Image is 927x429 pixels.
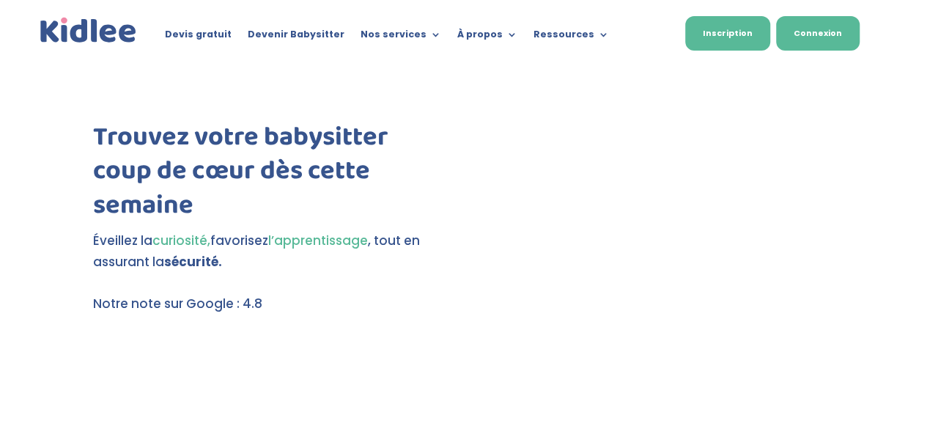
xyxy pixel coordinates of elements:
a: Inscription [685,16,770,51]
a: Nos services [361,29,441,45]
img: Mercredi [93,356,238,390]
p: Notre note sur Google : 4.8 [93,293,443,315]
a: À propos [457,29,517,45]
p: Éveillez la favorisez , tout en assurant la [93,230,443,273]
span: curiosité, [152,232,210,249]
img: Anniversaire [284,356,398,387]
a: Connexion [776,16,860,51]
span: l’apprentissage [268,232,368,249]
h1: Trouvez votre babysitter coup de cœur dès cette semaine [93,120,443,230]
img: logo_kidlee_bleu [37,15,140,46]
a: Devis gratuit [165,29,232,45]
strong: sécurité. [164,253,222,271]
a: Ressources [533,29,609,45]
img: Atelier thematique [93,397,259,428]
img: Français [643,30,656,39]
a: Devenir Babysitter [248,29,344,45]
img: weekends [263,318,401,349]
img: Sortie decole [93,318,221,348]
a: Kidlee Logo [37,15,140,46]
